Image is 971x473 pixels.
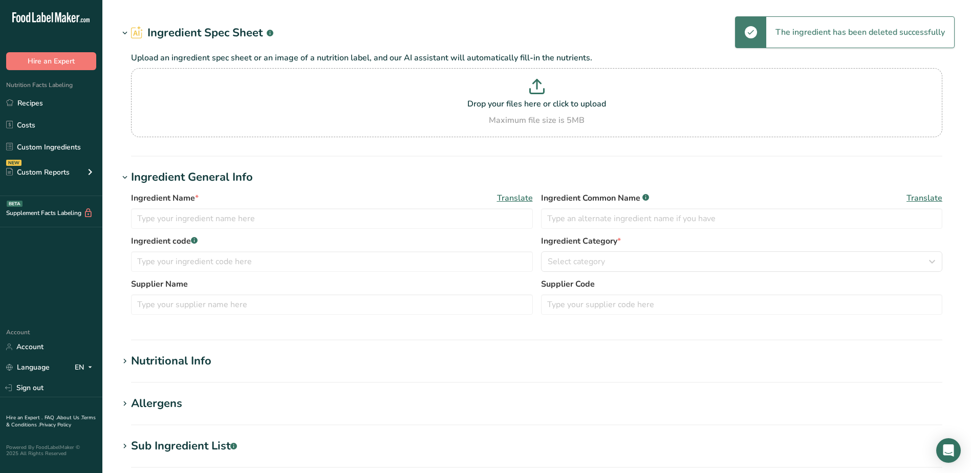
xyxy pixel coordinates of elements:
[541,294,943,315] input: Type your supplier code here
[6,358,50,376] a: Language
[131,278,533,290] label: Supplier Name
[131,438,237,455] div: Sub Ingredient List
[131,208,533,229] input: Type your ingredient name here
[6,414,96,428] a: Terms & Conditions .
[541,192,649,204] span: Ingredient Common Name
[6,414,42,421] a: Hire an Expert .
[131,52,942,64] p: Upload an ingredient spec sheet or an image of a nutrition label, and our AI assistant will autom...
[131,169,253,186] div: Ingredient General Info
[6,444,96,457] div: Powered By FoodLabelMaker © 2025 All Rights Reserved
[936,438,961,463] div: Open Intercom Messenger
[497,192,533,204] span: Translate
[548,255,605,268] span: Select category
[131,395,182,412] div: Allergens
[6,160,21,166] div: NEW
[541,278,943,290] label: Supplier Code
[131,235,533,247] label: Ingredient code
[131,353,211,370] div: Nutritional Info
[766,17,954,48] div: The ingredient has been deleted successfully
[134,114,940,126] div: Maximum file size is 5MB
[75,361,96,374] div: EN
[6,167,70,178] div: Custom Reports
[131,192,199,204] span: Ingredient Name
[134,98,940,110] p: Drop your files here or click to upload
[907,192,942,204] span: Translate
[131,251,533,272] input: Type your ingredient code here
[45,414,57,421] a: FAQ .
[131,294,533,315] input: Type your supplier name here
[541,251,943,272] button: Select category
[6,52,96,70] button: Hire an Expert
[7,201,23,207] div: BETA
[57,414,81,421] a: About Us .
[131,25,273,41] h2: Ingredient Spec Sheet
[39,421,71,428] a: Privacy Policy
[541,235,943,247] label: Ingredient Category
[541,208,943,229] input: Type an alternate ingredient name if you have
